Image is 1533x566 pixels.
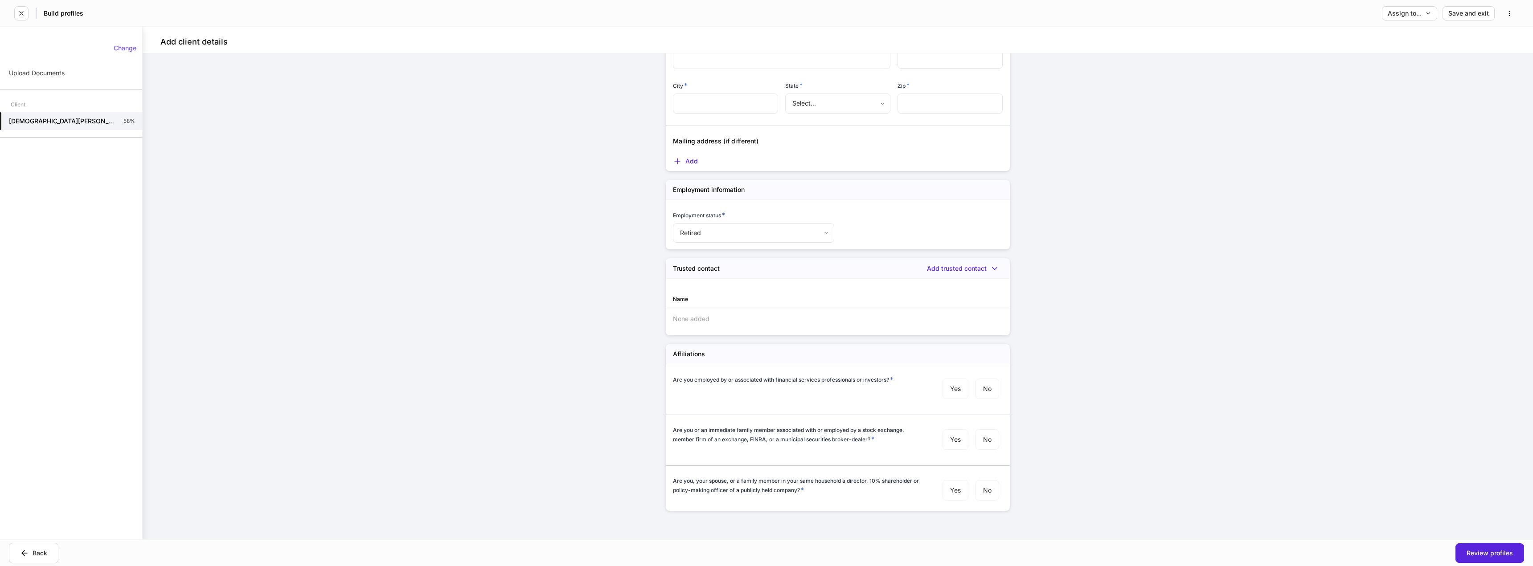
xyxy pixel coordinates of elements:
[673,295,838,303] div: Name
[108,41,142,55] button: Change
[20,549,47,558] div: Back
[673,157,698,166] button: Add
[1455,543,1524,563] button: Review profiles
[785,81,803,90] h6: State
[1382,6,1437,20] button: Assign to...
[673,375,893,384] h6: Are you employed by or associated with financial services professionals or investors?
[44,9,83,18] h5: Build profiles
[673,211,725,220] h6: Employment status
[673,476,921,494] h6: Are you, your spouse, or a family member in your same household a director, 10% shareholder or po...
[11,97,25,112] div: Client
[666,309,1010,329] div: None added
[927,264,1003,273] button: Add trusted contact
[9,117,116,126] h5: [DEMOGRAPHIC_DATA][PERSON_NAME]
[1448,10,1489,16] div: Save and exit
[114,45,136,51] div: Change
[673,426,921,443] h6: Are you or an immediate family member associated with or employed by a stock exchange, member fir...
[673,81,687,90] h6: City
[673,185,745,194] h5: Employment information
[1443,6,1495,20] button: Save and exit
[898,81,910,90] h6: Zip
[673,264,720,273] h5: Trusted contact
[160,37,228,47] h4: Add client details
[785,94,890,113] div: Select...
[673,223,834,243] div: Retired
[1388,10,1431,16] div: Assign to...
[1467,550,1513,556] div: Review profiles
[673,350,705,358] h5: Affiliations
[666,126,1003,146] div: Mailing address (if different)
[9,69,65,77] p: Upload Documents
[123,118,135,125] p: 58%
[9,543,58,563] button: Back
